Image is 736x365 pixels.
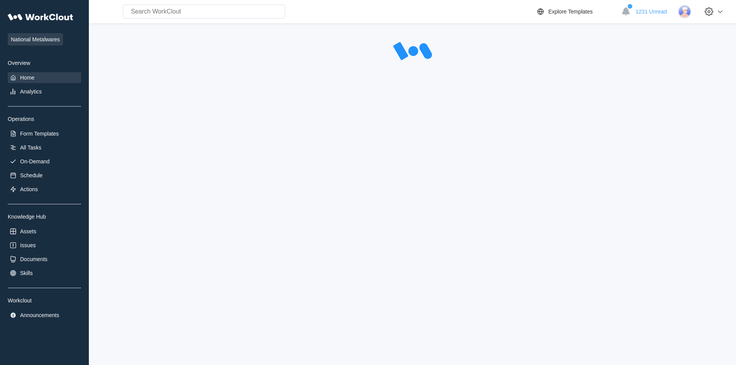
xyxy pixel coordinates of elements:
div: All Tasks [20,144,41,151]
a: On-Demand [8,156,81,167]
a: Schedule [8,170,81,181]
div: Home [20,75,34,81]
div: Skills [20,270,33,276]
div: Knowledge Hub [8,214,81,220]
div: Announcements [20,312,59,318]
a: Documents [8,254,81,265]
div: Operations [8,116,81,122]
div: On-Demand [20,158,49,165]
span: 1231 Unread [636,8,667,15]
a: All Tasks [8,142,81,153]
a: Issues [8,240,81,251]
a: Assets [8,226,81,237]
a: Explore Templates [536,7,617,16]
input: Search WorkClout [123,5,285,19]
div: Actions [20,186,38,192]
div: Issues [20,242,36,248]
a: Skills [8,268,81,278]
a: Form Templates [8,128,81,139]
a: Home [8,72,81,83]
a: Analytics [8,86,81,97]
div: Schedule [20,172,42,178]
div: Workclout [8,297,81,304]
span: National Metalwares [8,33,63,46]
a: Actions [8,184,81,195]
a: Announcements [8,310,81,321]
div: Analytics [20,88,42,95]
img: user-3.png [678,5,691,18]
div: Assets [20,228,36,234]
div: Form Templates [20,131,59,137]
div: Documents [20,256,48,262]
div: Overview [8,60,81,66]
div: Explore Templates [548,8,593,15]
